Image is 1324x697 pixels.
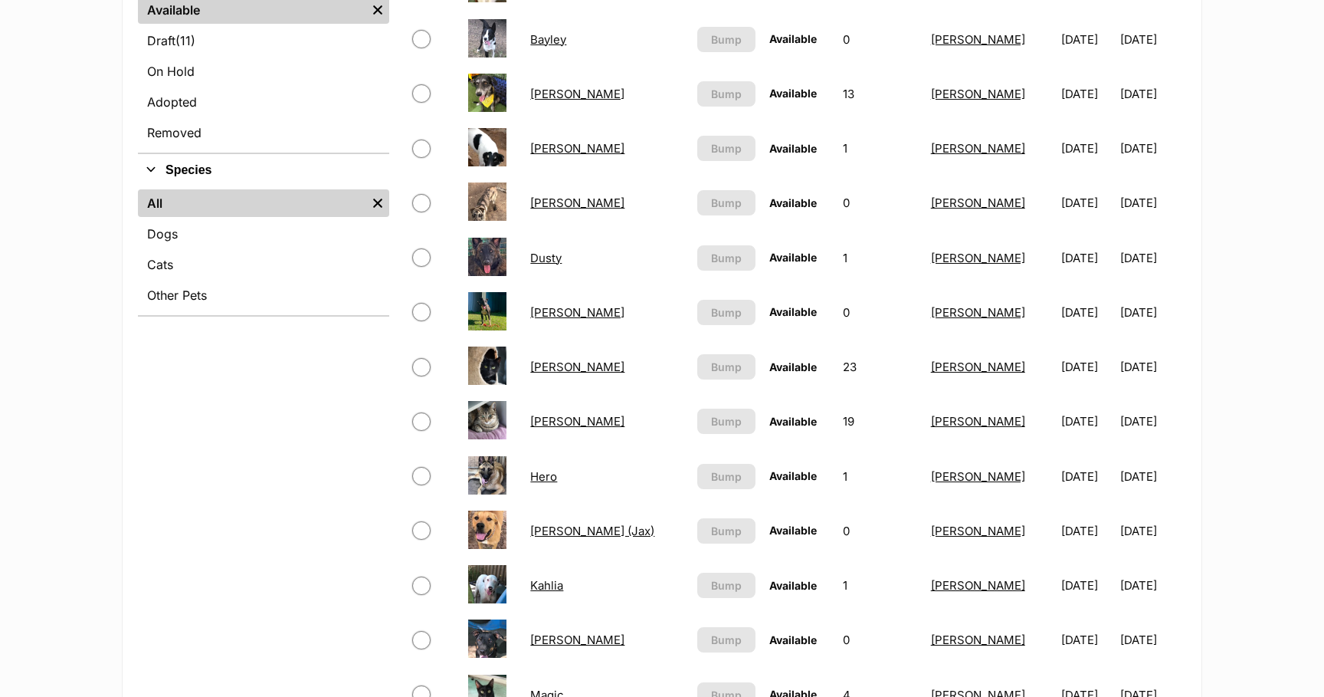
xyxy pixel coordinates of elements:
[837,67,923,120] td: 13
[931,414,1025,429] a: [PERSON_NAME]
[931,32,1025,47] a: [PERSON_NAME]
[931,469,1025,484] a: [PERSON_NAME]
[711,632,742,648] span: Bump
[1055,450,1119,503] td: [DATE]
[837,286,923,339] td: 0
[697,136,755,161] button: Bump
[769,469,817,482] span: Available
[138,88,389,116] a: Adopted
[769,360,817,373] span: Available
[711,577,742,593] span: Bump
[138,251,389,278] a: Cats
[931,196,1025,210] a: [PERSON_NAME]
[530,141,624,156] a: [PERSON_NAME]
[1055,395,1119,448] td: [DATE]
[837,395,923,448] td: 19
[1055,232,1119,284] td: [DATE]
[530,305,624,320] a: [PERSON_NAME]
[530,87,624,101] a: [PERSON_NAME]
[711,304,742,321] span: Bump
[530,251,562,265] a: Dusty
[837,13,923,66] td: 0
[1055,559,1119,612] td: [DATE]
[697,354,755,380] button: Bump
[530,32,566,47] a: Bayley
[138,281,389,309] a: Other Pets
[837,505,923,557] td: 0
[1120,559,1185,612] td: [DATE]
[1055,13,1119,66] td: [DATE]
[931,87,1025,101] a: [PERSON_NAME]
[711,195,742,211] span: Bump
[711,523,742,539] span: Bump
[931,305,1025,320] a: [PERSON_NAME]
[366,189,389,217] a: Remove filter
[837,176,923,229] td: 0
[1055,67,1119,120] td: [DATE]
[697,464,755,489] button: Bump
[530,524,654,538] a: [PERSON_NAME] (Jax)
[837,122,923,175] td: 1
[711,86,742,102] span: Bump
[837,450,923,503] td: 1
[1055,176,1119,229] td: [DATE]
[138,186,389,315] div: Species
[1120,176,1185,229] td: [DATE]
[1055,613,1119,666] td: [DATE]
[1120,505,1185,557] td: [DATE]
[697,518,755,544] button: Bump
[837,559,923,612] td: 1
[1120,232,1185,284] td: [DATE]
[711,140,742,156] span: Bump
[1120,395,1185,448] td: [DATE]
[697,627,755,653] button: Bump
[769,142,817,155] span: Available
[769,32,817,45] span: Available
[138,189,366,217] a: All
[769,251,817,264] span: Available
[711,469,742,485] span: Bump
[931,141,1025,156] a: [PERSON_NAME]
[931,578,1025,593] a: [PERSON_NAME]
[711,359,742,375] span: Bump
[530,196,624,210] a: [PERSON_NAME]
[697,300,755,325] button: Bump
[468,401,506,439] img: Ervin
[711,413,742,429] span: Bump
[837,340,923,393] td: 23
[138,160,389,180] button: Species
[1055,505,1119,557] td: [DATE]
[530,633,624,647] a: [PERSON_NAME]
[769,305,817,318] span: Available
[931,524,1025,538] a: [PERSON_NAME]
[711,250,742,266] span: Bump
[697,27,755,52] button: Bump
[769,87,817,100] span: Available
[1120,286,1185,339] td: [DATE]
[1055,286,1119,339] td: [DATE]
[1055,122,1119,175] td: [DATE]
[697,409,755,434] button: Bump
[837,613,923,666] td: 0
[697,245,755,271] button: Bump
[769,579,817,592] span: Available
[530,469,557,484] a: Hero
[138,27,389,54] a: Draft
[175,31,195,50] span: (11)
[931,251,1025,265] a: [PERSON_NAME]
[138,58,389,85] a: On Hold
[769,633,817,646] span: Available
[530,414,624,429] a: [PERSON_NAME]
[1055,340,1119,393] td: [DATE]
[769,196,817,209] span: Available
[697,81,755,107] button: Bump
[769,524,817,537] span: Available
[1120,450,1185,503] td: [DATE]
[1120,13,1185,66] td: [DATE]
[138,119,389,146] a: Removed
[530,360,624,374] a: [PERSON_NAME]
[1120,67,1185,120] td: [DATE]
[468,347,506,385] img: Erla
[1120,122,1185,175] td: [DATE]
[1120,613,1185,666] td: [DATE]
